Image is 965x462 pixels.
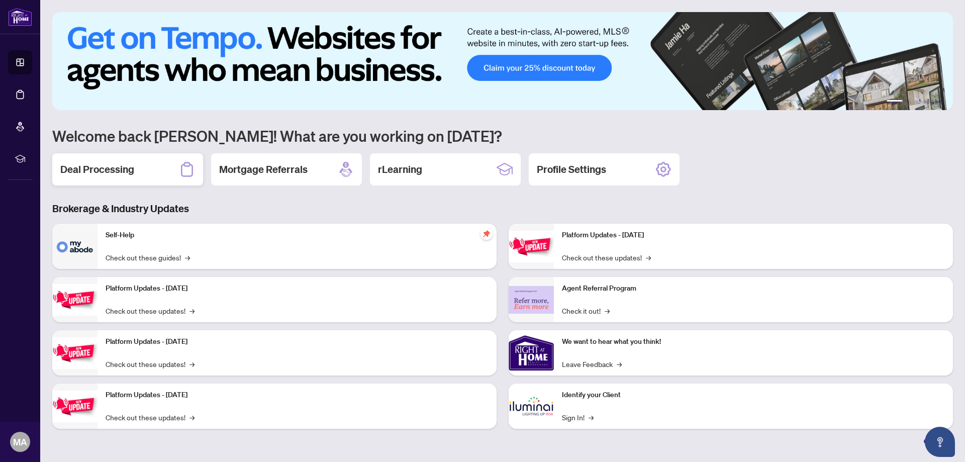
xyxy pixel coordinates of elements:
[106,283,489,294] p: Platform Updates - [DATE]
[106,358,195,369] a: Check out these updates!→
[562,336,945,347] p: We want to hear what you think!
[562,252,651,263] a: Check out these updates!→
[52,284,98,316] img: Platform Updates - September 16, 2025
[915,100,919,104] button: 3
[537,162,606,176] h2: Profile Settings
[185,252,190,263] span: →
[923,100,927,104] button: 4
[13,435,27,449] span: MA
[52,12,953,110] img: Slide 0
[106,252,190,263] a: Check out these guides!→
[925,427,955,457] button: Open asap
[887,100,903,104] button: 1
[480,228,493,240] span: pushpin
[562,412,594,423] a: Sign In!→
[907,100,911,104] button: 2
[106,305,195,316] a: Check out these updates!→
[189,305,195,316] span: →
[617,358,622,369] span: →
[589,412,594,423] span: →
[562,305,610,316] a: Check it out!→
[939,100,943,104] button: 6
[509,384,554,429] img: Identify your Client
[605,305,610,316] span: →
[106,390,489,401] p: Platform Updates - [DATE]
[106,230,489,241] p: Self-Help
[52,202,953,216] h3: Brokerage & Industry Updates
[52,337,98,369] img: Platform Updates - July 21, 2025
[60,162,134,176] h2: Deal Processing
[8,8,32,26] img: logo
[219,162,308,176] h2: Mortgage Referrals
[562,390,945,401] p: Identify your Client
[106,336,489,347] p: Platform Updates - [DATE]
[509,231,554,262] img: Platform Updates - June 23, 2025
[562,358,622,369] a: Leave Feedback→
[189,358,195,369] span: →
[509,330,554,376] img: We want to hear what you think!
[562,283,945,294] p: Agent Referral Program
[106,412,195,423] a: Check out these updates!→
[509,286,554,314] img: Agent Referral Program
[646,252,651,263] span: →
[931,100,935,104] button: 5
[562,230,945,241] p: Platform Updates - [DATE]
[189,412,195,423] span: →
[52,224,98,269] img: Self-Help
[378,162,422,176] h2: rLearning
[52,391,98,422] img: Platform Updates - July 8, 2025
[52,126,953,145] h1: Welcome back [PERSON_NAME]! What are you working on [DATE]?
